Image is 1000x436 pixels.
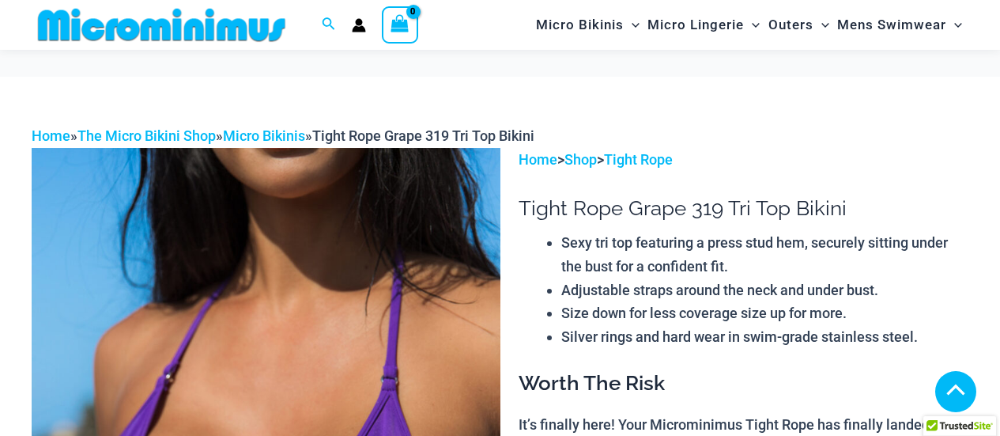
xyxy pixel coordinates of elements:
[352,18,366,32] a: Account icon link
[561,279,968,302] li: Adjustable straps around the neck and under bust.
[833,5,966,45] a: Mens SwimwearMenu ToggleMenu Toggle
[647,5,744,45] span: Micro Lingerie
[837,5,946,45] span: Mens Swimwear
[946,5,962,45] span: Menu Toggle
[312,127,534,144] span: Tight Rope Grape 319 Tri Top Bikini
[561,301,968,325] li: Size down for less coverage size up for more.
[382,6,418,43] a: View Shopping Cart, empty
[564,151,597,168] a: Shop
[764,5,833,45] a: OutersMenu ToggleMenu Toggle
[624,5,640,45] span: Menu Toggle
[223,127,305,144] a: Micro Bikinis
[77,127,216,144] a: The Micro Bikini Shop
[744,5,760,45] span: Menu Toggle
[519,148,968,172] p: > >
[322,15,336,35] a: Search icon link
[32,7,292,43] img: MM SHOP LOGO FLAT
[532,5,643,45] a: Micro BikinisMenu ToggleMenu Toggle
[813,5,829,45] span: Menu Toggle
[519,370,968,397] h3: Worth The Risk
[519,196,968,221] h1: Tight Rope Grape 319 Tri Top Bikini
[530,2,968,47] nav: Site Navigation
[32,127,70,144] a: Home
[519,151,557,168] a: Home
[561,231,968,278] li: Sexy tri top featuring a press stud hem, securely sitting under the bust for a confident fit.
[536,5,624,45] span: Micro Bikinis
[768,5,813,45] span: Outers
[643,5,764,45] a: Micro LingerieMenu ToggleMenu Toggle
[604,151,673,168] a: Tight Rope
[32,127,534,144] span: » » »
[561,325,968,349] li: Silver rings and hard wear in swim-grade stainless steel.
